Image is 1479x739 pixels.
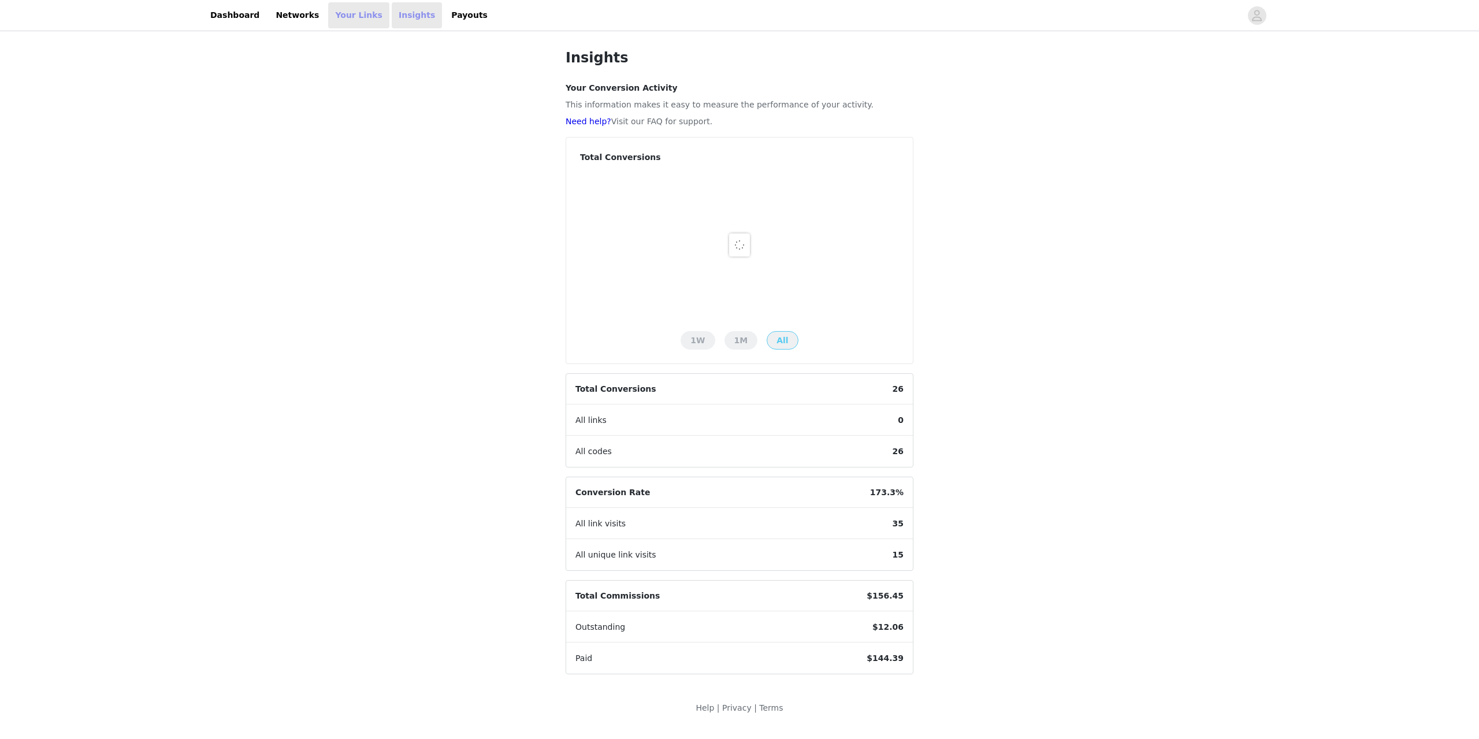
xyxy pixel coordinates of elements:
span: 173.3% [861,477,913,508]
span: 15 [883,540,913,570]
button: 1M [724,331,758,350]
a: Help [696,703,714,712]
p: This information makes it easy to measure the performance of your activity. [566,99,913,111]
span: All links [566,405,616,436]
span: 26 [883,374,913,404]
a: Insights [392,2,442,28]
span: | [754,703,757,712]
span: $12.06 [863,612,913,643]
a: Need help? [566,117,611,126]
span: 26 [883,436,913,467]
span: $144.39 [857,643,913,674]
a: Networks [269,2,326,28]
button: 1W [681,331,715,350]
span: All codes [566,436,621,467]
span: 0 [889,405,913,436]
span: All link visits [566,508,635,539]
p: Visit our FAQ for support. [566,116,913,128]
span: 35 [883,508,913,539]
span: Conversion Rate [566,477,659,508]
span: | [717,703,720,712]
a: Your Links [328,2,389,28]
span: Outstanding [566,612,634,643]
span: Total Conversions [566,374,666,404]
button: All [767,331,798,350]
a: Terms [759,703,783,712]
h4: Total Conversions [580,151,899,164]
span: All unique link visits [566,540,666,570]
div: avatar [1251,6,1262,25]
h4: Your Conversion Activity [566,82,913,94]
span: Total Commissions [566,581,669,611]
span: $156.45 [857,581,913,611]
a: Privacy [722,703,752,712]
span: Paid [566,643,601,674]
h1: Insights [566,47,913,68]
a: Payouts [444,2,495,28]
a: Dashboard [203,2,266,28]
